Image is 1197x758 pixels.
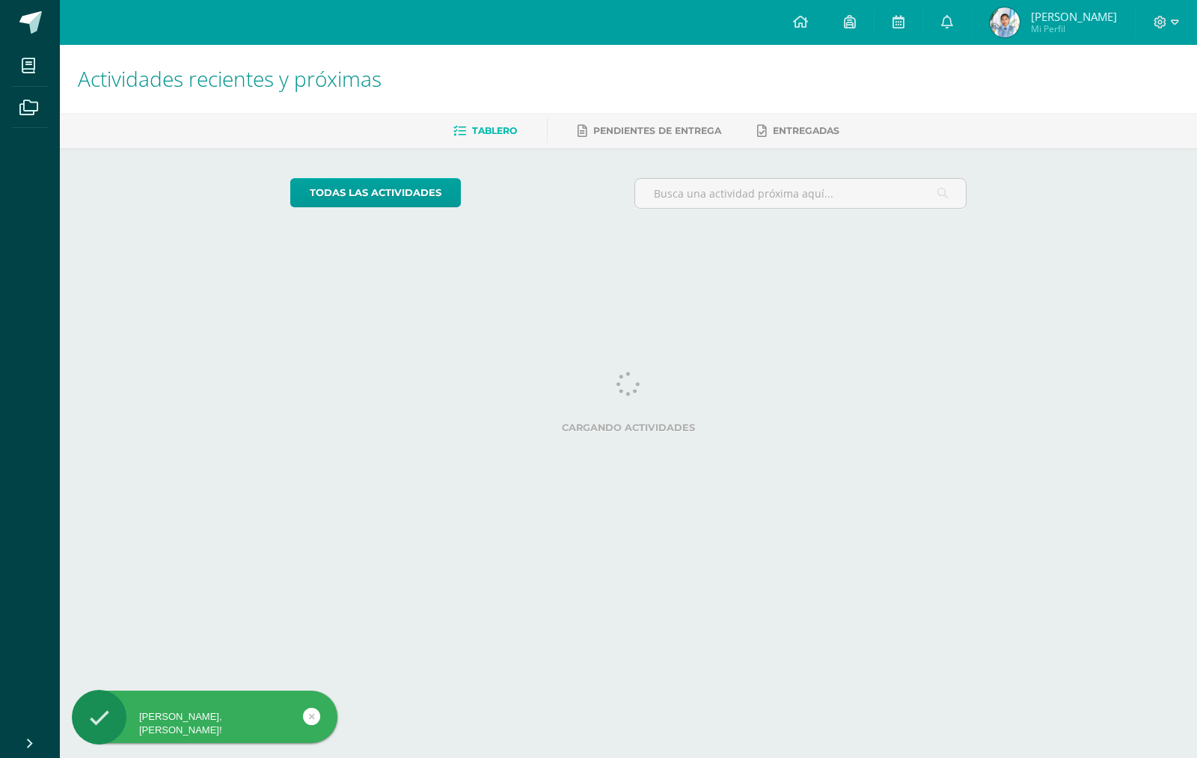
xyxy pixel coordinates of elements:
label: Cargando actividades [290,422,967,433]
span: Mi Perfil [1031,22,1117,35]
a: Pendientes de entrega [578,119,721,143]
a: Entregadas [757,119,839,143]
a: Tablero [453,119,517,143]
div: [PERSON_NAME], [PERSON_NAME]! [72,710,337,737]
a: todas las Actividades [290,178,461,207]
span: Tablero [472,125,517,136]
span: Pendientes de entrega [593,125,721,136]
span: [PERSON_NAME] [1031,9,1117,24]
img: 7a63e9462b2df8bd99a833598490bdea.png [990,7,1020,37]
span: Entregadas [773,125,839,136]
span: Actividades recientes y próximas [78,64,382,93]
input: Busca una actividad próxima aquí... [635,179,967,208]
